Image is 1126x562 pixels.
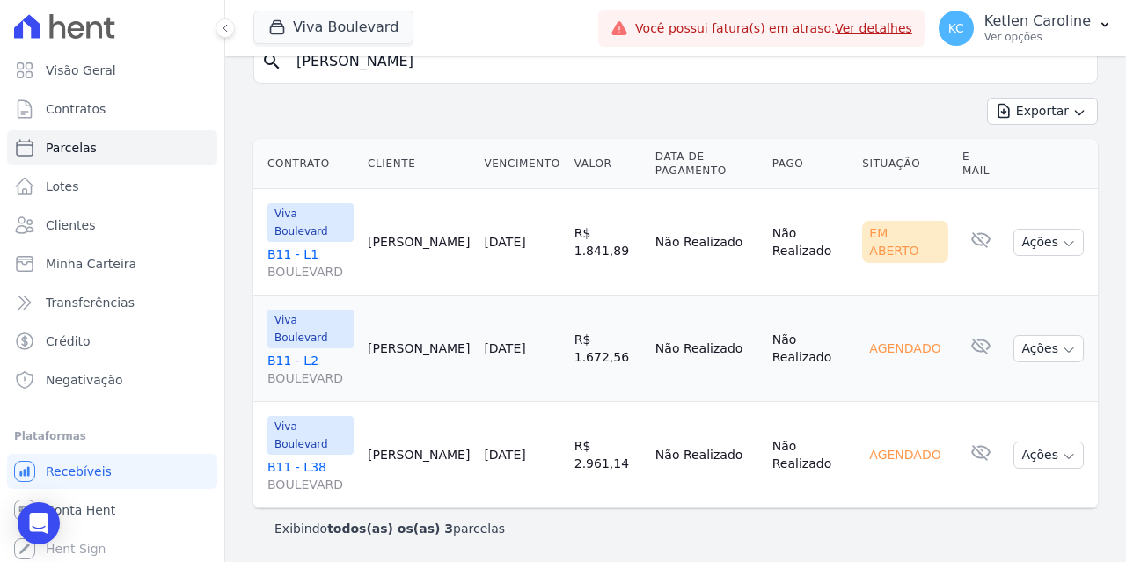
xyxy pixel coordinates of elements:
[862,336,947,361] div: Agendado
[484,448,525,462] a: [DATE]
[765,189,856,296] td: Não Realizado
[253,139,361,189] th: Contrato
[567,296,648,402] td: R$ 1.672,56
[46,332,91,350] span: Crédito
[46,100,106,118] span: Contratos
[987,98,1098,125] button: Exportar
[46,294,135,311] span: Transferências
[984,12,1091,30] p: Ketlen Caroline
[765,296,856,402] td: Não Realizado
[484,235,525,249] a: [DATE]
[7,130,217,165] a: Parcelas
[855,139,955,189] th: Situação
[862,221,948,263] div: Em Aberto
[7,362,217,398] a: Negativação
[327,522,453,536] b: todos(as) os(as) 3
[648,189,765,296] td: Não Realizado
[567,402,648,508] td: R$ 2.961,14
[1013,335,1084,362] button: Ações
[984,30,1091,44] p: Ver opções
[14,426,210,447] div: Plataformas
[46,463,112,480] span: Recebíveis
[7,454,217,489] a: Recebíveis
[267,245,354,281] a: B11 - L1BOULEVARD
[648,296,765,402] td: Não Realizado
[567,139,648,189] th: Valor
[267,416,354,455] span: Viva Boulevard
[253,11,413,44] button: Viva Boulevard
[267,352,354,387] a: B11 - L2BOULEVARD
[477,139,567,189] th: Vencimento
[567,189,648,296] td: R$ 1.841,89
[835,21,912,35] a: Ver detalhes
[7,493,217,528] a: Conta Hent
[955,139,1007,189] th: E-mail
[46,178,79,195] span: Lotes
[46,139,97,157] span: Parcelas
[765,402,856,508] td: Não Realizado
[361,402,477,508] td: [PERSON_NAME]
[267,263,354,281] span: BOULEVARD
[7,285,217,320] a: Transferências
[862,442,947,467] div: Agendado
[46,371,123,389] span: Negativação
[18,502,60,544] div: Open Intercom Messenger
[267,476,354,493] span: BOULEVARD
[7,246,217,281] a: Minha Carteira
[1013,442,1084,469] button: Ações
[274,520,505,537] p: Exibindo parcelas
[267,458,354,493] a: B11 - L38BOULEVARD
[46,501,115,519] span: Conta Hent
[361,189,477,296] td: [PERSON_NAME]
[46,62,116,79] span: Visão Geral
[7,53,217,88] a: Visão Geral
[765,139,856,189] th: Pago
[261,51,282,72] i: search
[286,44,1090,79] input: Buscar por nome do lote ou do cliente
[648,139,765,189] th: Data de Pagamento
[46,216,95,234] span: Clientes
[7,324,217,359] a: Crédito
[7,208,217,243] a: Clientes
[1013,229,1084,256] button: Ações
[925,4,1126,53] button: KC Ketlen Caroline Ver opções
[267,310,354,348] span: Viva Boulevard
[948,22,964,34] span: KC
[7,169,217,204] a: Lotes
[46,255,136,273] span: Minha Carteira
[635,19,912,38] span: Você possui fatura(s) em atraso.
[267,369,354,387] span: BOULEVARD
[484,341,525,355] a: [DATE]
[361,296,477,402] td: [PERSON_NAME]
[267,203,354,242] span: Viva Boulevard
[361,139,477,189] th: Cliente
[7,91,217,127] a: Contratos
[648,402,765,508] td: Não Realizado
